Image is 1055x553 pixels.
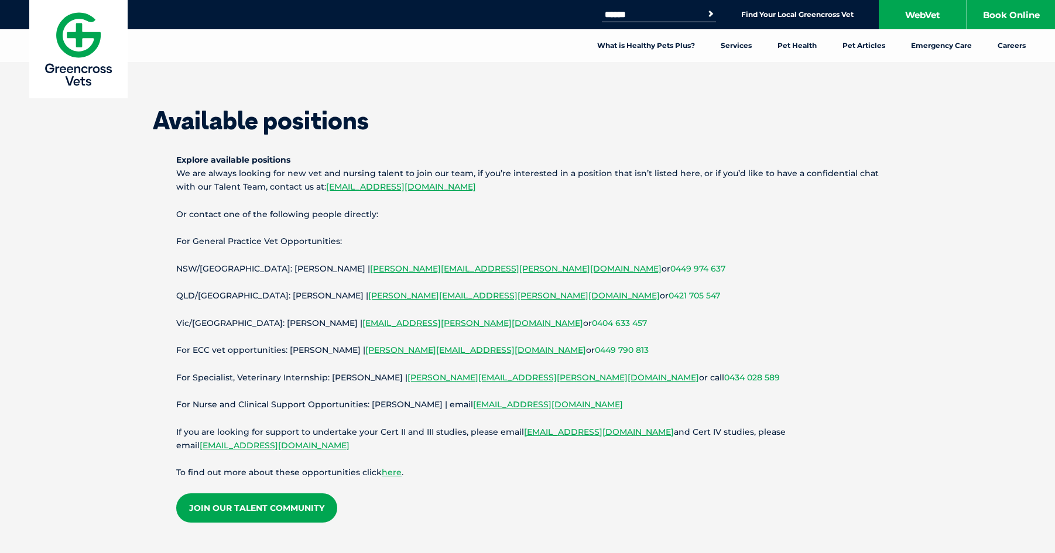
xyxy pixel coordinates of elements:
[830,29,898,62] a: Pet Articles
[669,290,720,301] a: 0421 705 547
[176,398,879,411] p: For Nurse and Clinical Support Opportunities: [PERSON_NAME] | email
[176,344,879,357] p: For ECC vet opportunities: [PERSON_NAME] | or
[326,181,476,192] a: [EMAIL_ADDRESS][DOMAIN_NAME]
[741,10,854,19] a: Find Your Local Greencross Vet
[368,290,660,301] a: [PERSON_NAME][EMAIL_ADDRESS][PERSON_NAME][DOMAIN_NAME]
[724,372,780,383] a: 0434 028 589
[524,427,674,437] a: [EMAIL_ADDRESS][DOMAIN_NAME]
[584,29,708,62] a: What is Healthy Pets Plus?
[370,263,662,274] a: [PERSON_NAME][EMAIL_ADDRESS][PERSON_NAME][DOMAIN_NAME]
[407,372,699,383] a: [PERSON_NAME][EMAIL_ADDRESS][PERSON_NAME][DOMAIN_NAME]
[382,467,402,478] a: here
[176,289,879,303] p: QLD/[GEOGRAPHIC_DATA]: [PERSON_NAME] | or
[176,493,337,523] a: Join our Talent Community
[176,208,879,221] p: Or contact one of the following people directly:
[176,154,290,165] strong: Explore available positions
[898,29,985,62] a: Emergency Care
[176,466,879,479] p: To find out more about these opportunities click .
[708,29,765,62] a: Services
[176,425,879,452] p: If you are looking for support to undertake your Cert II and III studies, please email and Cert I...
[176,153,879,194] p: We are always looking for new vet and nursing talent to join our team, if you’re interested in a ...
[362,318,583,328] a: [EMAIL_ADDRESS][PERSON_NAME][DOMAIN_NAME]
[153,108,902,133] h1: Available positions
[365,345,586,355] a: [PERSON_NAME][EMAIL_ADDRESS][DOMAIN_NAME]
[200,440,350,451] a: [EMAIL_ADDRESS][DOMAIN_NAME]
[176,235,879,248] p: For General Practice Vet Opportunities:
[592,318,647,328] a: 0404 633 457
[670,263,725,274] a: 0449 974 637
[705,8,717,20] button: Search
[176,317,879,330] p: Vic/[GEOGRAPHIC_DATA]: [PERSON_NAME] | or
[176,262,879,276] p: NSW/[GEOGRAPHIC_DATA]: [PERSON_NAME] | or
[595,345,649,355] a: 0449 790 813
[765,29,830,62] a: Pet Health
[985,29,1039,62] a: Careers
[176,371,879,384] p: For Specialist, Veterinary Internship: [PERSON_NAME] | or call
[473,399,623,410] a: [EMAIL_ADDRESS][DOMAIN_NAME]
